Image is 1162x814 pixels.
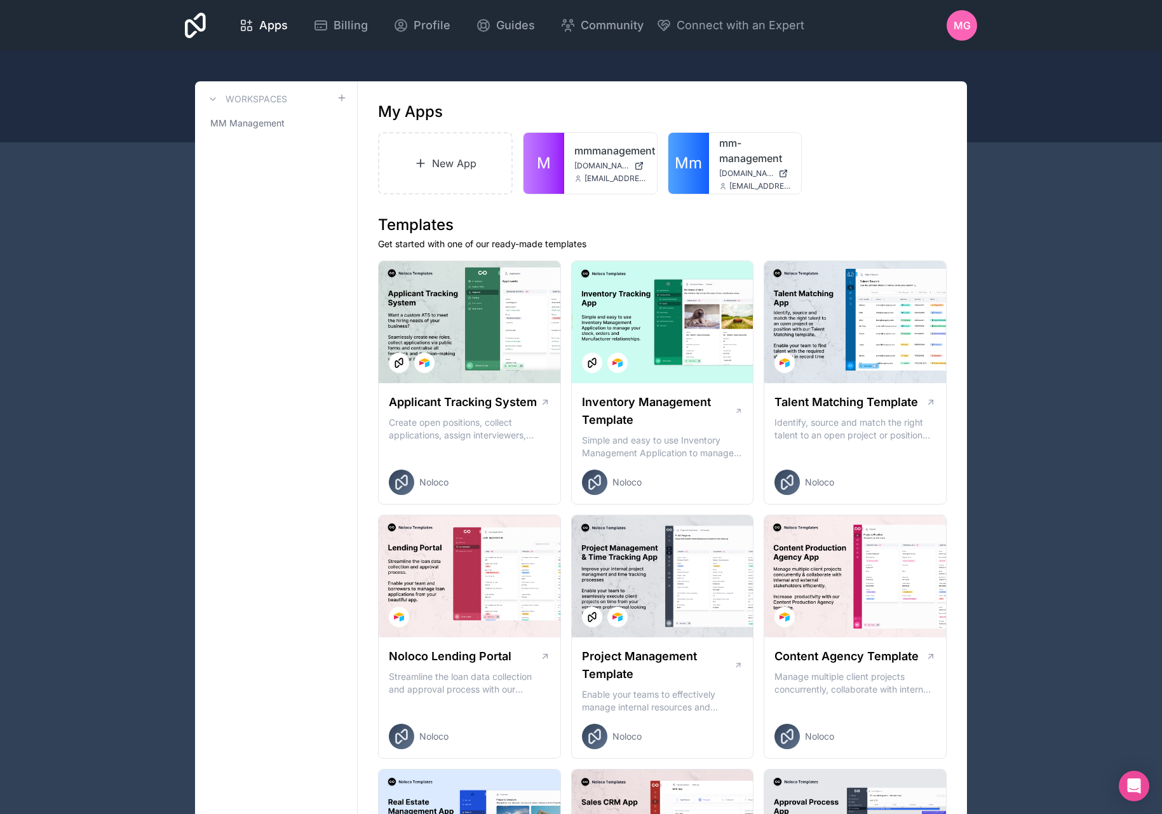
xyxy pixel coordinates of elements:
[805,476,834,489] span: Noloco
[582,648,734,683] h1: Project Management Template
[259,17,288,34] span: Apps
[574,161,629,171] span: [DOMAIN_NAME]
[303,11,378,39] a: Billing
[675,153,702,173] span: Mm
[774,670,936,696] p: Manage multiple client projects concurrently, collaborate with internal and external stakeholders...
[582,688,743,714] p: Enable your teams to effectively manage internal resources and execute client projects on time.
[389,648,511,665] h1: Noloco Lending Portal
[574,143,647,158] a: mmmanagement
[729,181,792,191] span: [EMAIL_ADDRESS][DOMAIN_NAME]
[677,17,804,34] span: Connect with an Expert
[780,612,790,622] img: Airtable Logo
[1119,771,1149,801] div: Open Intercom Messenger
[719,168,774,179] span: [DOMAIN_NAME]
[774,393,918,411] h1: Talent Matching Template
[668,133,709,194] a: Mm
[537,153,551,173] span: M
[419,476,449,489] span: Noloco
[394,612,404,622] img: Airtable Logo
[581,17,644,34] span: Community
[419,358,429,368] img: Airtable Logo
[612,358,623,368] img: Airtable Logo
[414,17,450,34] span: Profile
[780,358,790,368] img: Airtable Logo
[205,112,347,135] a: MM Management
[389,670,550,696] p: Streamline the loan data collection and approval process with our Lending Portal template.
[229,11,298,39] a: Apps
[612,476,642,489] span: Noloco
[524,133,564,194] a: M
[205,92,287,107] a: Workspaces
[582,434,743,459] p: Simple and easy to use Inventory Management Application to manage your stock, orders and Manufact...
[774,648,919,665] h1: Content Agency Template
[378,102,443,122] h1: My Apps
[584,173,647,184] span: [EMAIL_ADDRESS][DOMAIN_NAME]
[574,161,647,171] a: [DOMAIN_NAME]
[719,168,792,179] a: [DOMAIN_NAME]
[656,17,804,34] button: Connect with an Expert
[774,416,936,442] p: Identify, source and match the right talent to an open project or position with our Talent Matchi...
[419,730,449,743] span: Noloco
[582,393,734,429] h1: Inventory Management Template
[612,612,623,622] img: Airtable Logo
[226,93,287,105] h3: Workspaces
[378,215,947,235] h1: Templates
[805,730,834,743] span: Noloco
[550,11,654,39] a: Community
[496,17,535,34] span: Guides
[378,132,513,194] a: New App
[719,135,792,166] a: mm-management
[378,238,947,250] p: Get started with one of our ready-made templates
[210,117,285,130] span: MM Management
[466,11,545,39] a: Guides
[954,18,971,33] span: MG
[389,393,537,411] h1: Applicant Tracking System
[612,730,642,743] span: Noloco
[389,416,550,442] p: Create open positions, collect applications, assign interviewers, centralise candidate feedback a...
[334,17,368,34] span: Billing
[383,11,461,39] a: Profile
